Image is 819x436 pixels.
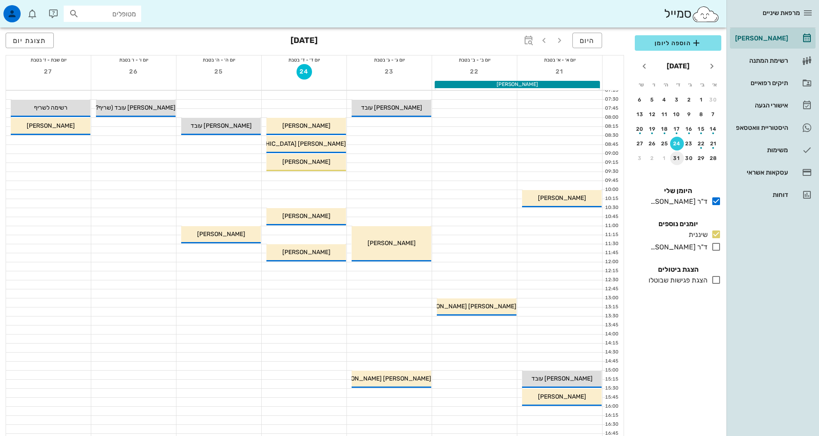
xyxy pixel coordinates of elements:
[126,68,142,75] span: 26
[695,126,708,132] div: 15
[646,122,659,136] button: 19
[603,186,620,193] div: 10:00
[682,137,696,150] button: 23
[707,141,720,147] div: 21
[603,295,620,302] div: 13:00
[730,73,816,93] a: תיקים רפואיים
[763,9,800,17] span: מרפאת שיניים
[633,107,647,121] button: 13
[41,64,56,80] button: 27
[695,137,708,150] button: 22
[34,104,68,111] span: רשימה לשריף
[730,117,816,138] a: היסטוריית וואטסאפ
[282,158,331,166] span: [PERSON_NAME]
[709,77,720,92] th: א׳
[603,168,620,175] div: 09:30
[733,169,788,176] div: עסקאות אשראי
[633,141,647,147] div: 27
[633,155,647,161] div: 3
[658,122,671,136] button: 18
[6,33,54,48] button: תצוגת יום
[91,55,176,64] div: יום ו׳ - ו׳ בטבת
[603,349,620,356] div: 14:30
[682,155,696,161] div: 30
[42,104,176,111] span: [PERSON_NAME] עובד (שריף?) -לא לקבוע בלי אישור
[603,385,620,392] div: 15:30
[603,304,620,311] div: 13:15
[682,122,696,136] button: 16
[647,242,708,252] div: ד"ר [PERSON_NAME]
[658,151,671,165] button: 1
[603,150,620,157] div: 09:00
[633,93,647,107] button: 6
[538,194,586,202] span: [PERSON_NAME]
[13,37,46,45] span: תצוגת יום
[670,122,684,136] button: 17
[695,141,708,147] div: 22
[670,111,684,117] div: 10
[176,55,261,64] div: יום ה׳ - ה׳ בטבת
[538,393,586,400] span: [PERSON_NAME]
[733,124,788,131] div: היסטוריית וואטסאפ
[603,412,620,419] div: 16:15
[603,249,620,257] div: 11:45
[682,126,696,132] div: 16
[197,230,245,238] span: [PERSON_NAME]
[646,137,659,150] button: 26
[670,93,684,107] button: 3
[730,140,816,160] a: משימות
[646,97,659,103] div: 5
[682,111,696,117] div: 9
[603,340,620,347] div: 14:15
[334,375,431,382] span: [PERSON_NAME] [PERSON_NAME]
[682,107,696,121] button: 9
[695,107,708,121] button: 8
[297,68,312,75] span: 24
[282,122,331,129] span: [PERSON_NAME]
[646,126,659,132] div: 19
[707,93,720,107] button: 30
[603,322,620,329] div: 13:45
[633,137,647,150] button: 27
[682,151,696,165] button: 30
[262,55,346,64] div: יום ד׳ - ד׳ בטבת
[697,77,708,92] th: ב׳
[730,95,816,116] a: אישורי הגעה
[603,286,620,293] div: 12:45
[733,57,788,64] div: רשימת המתנה
[497,81,538,87] span: [PERSON_NAME]
[670,151,684,165] button: 31
[695,111,708,117] div: 8
[646,107,659,121] button: 12
[603,132,620,139] div: 08:30
[603,376,620,383] div: 15:15
[670,126,684,132] div: 17
[670,137,684,150] button: 24
[361,104,422,111] span: [PERSON_NAME] עובד
[532,375,593,382] span: [PERSON_NAME] עובד
[695,97,708,103] div: 1
[211,68,227,75] span: 25
[291,33,318,50] h3: [DATE]
[670,155,684,161] div: 31
[382,68,397,75] span: 23
[603,105,620,112] div: 07:45
[733,80,788,86] div: תיקים רפואיים
[645,275,708,286] div: הצגת פגישות שבוטלו
[733,147,788,154] div: משימות
[603,114,620,121] div: 08:00
[646,141,659,147] div: 26
[704,58,720,74] button: חודש שעבר
[368,239,416,247] span: [PERSON_NAME]
[730,162,816,183] a: עסקאות אשראי
[730,28,816,49] a: [PERSON_NAME]
[733,191,788,198] div: דוחות
[670,97,684,103] div: 3
[191,122,252,129] span: [PERSON_NAME] עובד
[658,97,671,103] div: 4
[633,151,647,165] button: 3
[603,177,620,184] div: 09:45
[633,126,647,132] div: 20
[467,64,482,80] button: 22
[282,249,331,256] span: [PERSON_NAME]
